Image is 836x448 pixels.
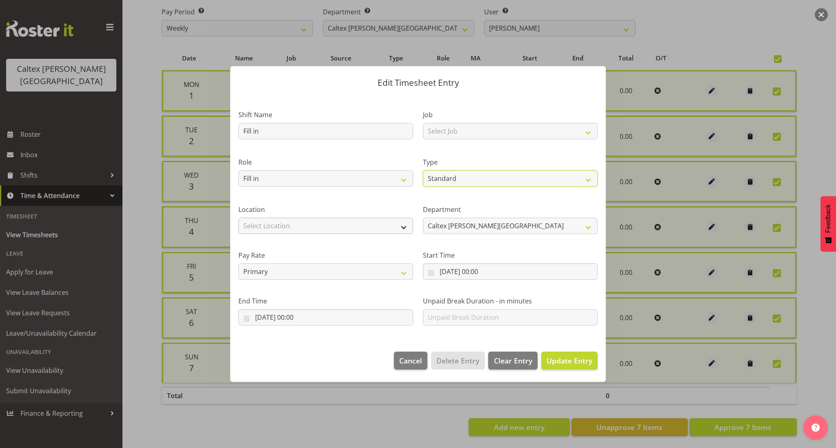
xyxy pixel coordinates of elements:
label: Start Time [423,250,598,260]
span: Feedback [825,204,832,233]
label: End Time [238,296,413,306]
input: Unpaid Break Duration [423,309,598,325]
p: Edit Timesheet Entry [238,78,598,87]
span: Update Entry [547,356,592,366]
button: Feedback - Show survey [820,196,836,252]
label: Role [238,157,413,167]
label: Shift Name [238,110,413,120]
label: Pay Rate [238,250,413,260]
label: Job [423,110,598,120]
label: Unpaid Break Duration - in minutes [423,296,598,306]
input: Click to select... [423,263,598,280]
button: Update Entry [541,352,598,370]
button: Delete Entry [431,352,485,370]
span: Clear Entry [494,355,532,366]
button: Cancel [394,352,427,370]
img: help-xxl-2.png [812,423,820,432]
span: Delete Entry [436,355,479,366]
input: Click to select... [238,309,413,325]
button: Clear Entry [488,352,537,370]
label: Department [423,205,598,214]
span: Cancel [399,355,422,366]
label: Type [423,157,598,167]
input: Shift Name [238,123,413,139]
label: Location [238,205,413,214]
